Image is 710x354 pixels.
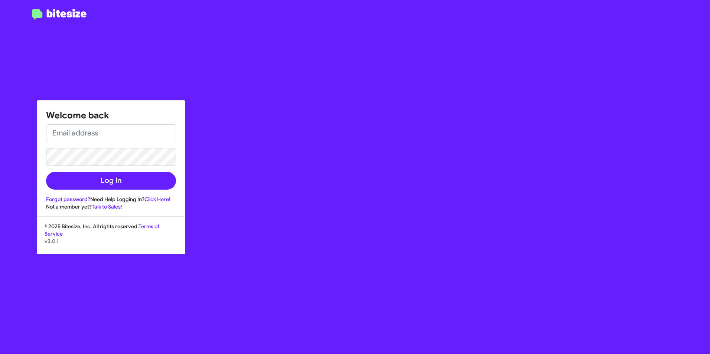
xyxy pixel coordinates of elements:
a: Click Here! [144,196,170,203]
h1: Welcome back [46,109,176,121]
div: Need Help Logging In? [46,196,176,203]
a: Terms of Service [45,223,159,237]
button: Log In [46,172,176,190]
a: Forgot password? [46,196,90,203]
p: v3.0.1 [45,237,177,245]
div: © 2025 Bitesize, Inc. All rights reserved. [37,223,185,254]
div: Not a member yet? [46,203,176,210]
a: Talk to Sales! [92,203,122,210]
input: Email address [46,124,176,142]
